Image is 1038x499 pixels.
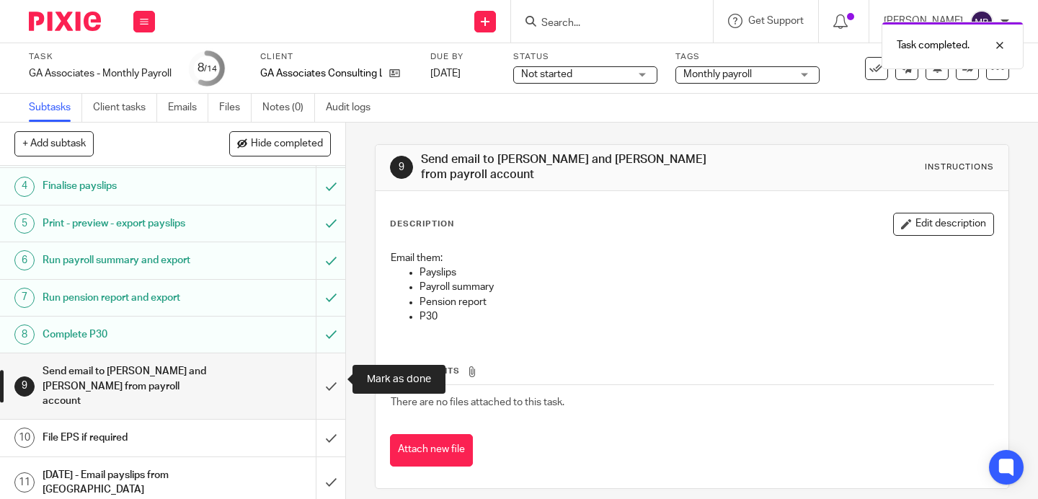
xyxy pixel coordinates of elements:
div: 11 [14,472,35,493]
p: Email them: [391,251,993,265]
div: 5 [14,213,35,234]
div: 7 [14,288,35,308]
a: Files [219,94,252,122]
div: 4 [14,177,35,197]
div: 10 [14,428,35,448]
span: There are no files attached to this task. [391,397,564,407]
div: Instructions [925,162,994,173]
span: [DATE] [430,69,461,79]
label: Status [513,51,657,63]
button: Hide completed [229,131,331,156]
div: 9 [390,156,413,179]
small: /14 [204,65,217,73]
h1: Finalise payslips [43,175,216,197]
p: Task completed. [897,38,970,53]
div: 8 [14,324,35,345]
h1: Send email to [PERSON_NAME] and [PERSON_NAME] from payroll account [43,361,216,412]
p: Pension report [420,295,993,309]
img: svg%3E [970,10,993,33]
a: Notes (0) [262,94,315,122]
label: Task [29,51,172,63]
span: Attachments [391,367,460,375]
a: Client tasks [93,94,157,122]
p: GA Associates Consulting Ltd [260,66,382,81]
h1: Complete P30 [43,324,216,345]
img: Pixie [29,12,101,31]
p: Payslips [420,265,993,280]
h1: File EPS if required [43,427,216,449]
div: 9 [14,376,35,397]
p: P30 [420,309,993,324]
a: Audit logs [326,94,381,122]
p: Description [390,218,454,230]
a: Subtasks [29,94,82,122]
span: Not started [521,69,572,79]
h1: Send email to [PERSON_NAME] and [PERSON_NAME] from payroll account [421,152,723,183]
label: Client [260,51,412,63]
a: Emails [168,94,208,122]
div: GA Associates - Monthly Payroll [29,66,172,81]
span: Monthly payroll [683,69,752,79]
button: Edit description [893,213,994,236]
p: Payroll summary [420,280,993,294]
button: Attach new file [390,434,473,467]
h1: Run pension report and export [43,287,216,309]
label: Due by [430,51,495,63]
div: 6 [14,250,35,270]
button: + Add subtask [14,131,94,156]
span: Hide completed [251,138,323,150]
h1: Run payroll summary and export [43,249,216,271]
div: 8 [198,60,217,76]
h1: Print - preview - export payslips [43,213,216,234]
